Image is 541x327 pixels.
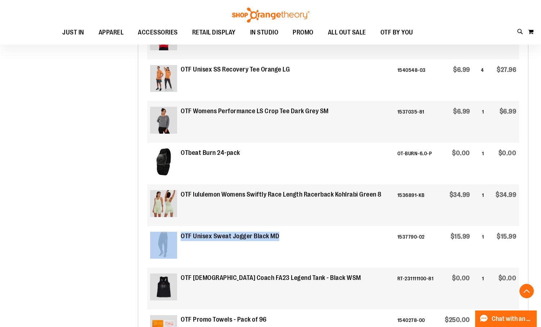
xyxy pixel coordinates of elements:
span: PROMO [293,24,314,41]
span: JUST IN [62,24,84,41]
img: Product image for lululemon Swiftly Race Length Racerback Tank [150,190,177,217]
span: $34.99 [450,191,470,198]
strong: OTF [DEMOGRAPHIC_DATA] Coach FA23 Legend Tank - Black WSM [181,273,361,283]
td: 1 [473,184,487,226]
td: 1536891-KB [395,184,441,226]
span: $15.99 [451,233,470,240]
img: Shop Orangetheory [231,8,310,23]
td: 1 [473,143,487,184]
td: 1537035-81 [395,101,441,143]
td: 1 [473,226,487,268]
td: 1537790-02 [395,226,441,268]
span: ACCESSORIES [138,24,178,41]
img: OTbeat Burn 24-pack [150,148,177,175]
span: $0.00 [499,149,517,157]
td: OT-BURN-6.0-P [395,143,441,184]
span: $6.99 [500,108,517,115]
button: Chat with an Expert [475,310,537,327]
span: $0.00 [452,149,470,157]
strong: OTF Unisex SS Recovery Tee Orange LG [181,65,290,74]
span: $6.99 [453,66,470,73]
strong: OTF Unisex Sweat Jogger Black MD [181,232,279,241]
span: $0.00 [499,275,517,282]
span: $15.99 [497,233,516,240]
img: OTF Ladies Coach FA23 Legend Tank - Black WSM primary image [150,273,177,300]
td: 1540548-03 [395,59,441,101]
span: ALL OUT SALE [328,24,366,41]
button: Back To Top [519,284,534,298]
span: APPAREL [99,24,124,41]
span: $6.99 [453,108,470,115]
td: 4 [473,59,487,101]
span: $0.00 [452,275,470,282]
img: Product image for Performance Long Sleeve Crop Tee [150,107,177,134]
td: RT-231111100-81 [395,268,441,309]
span: Chat with an Expert [492,316,532,322]
span: $34.99 [496,191,516,198]
img: Unisex Short Sleeve Recovery Tee primary image [150,65,177,92]
span: $27.96 [497,66,516,73]
span: $250.00 [445,316,470,323]
td: 1 [473,268,487,309]
strong: OTF Womens Performance LS Crop Tee Dark Grey SM [181,107,329,116]
td: 1 [473,101,487,143]
img: Product image for Unisex Sweat Jogger [150,232,177,259]
strong: OTbeat Burn 24-pack [181,148,240,158]
span: IN STUDIO [250,24,279,41]
span: RETAIL DISPLAY [192,24,236,41]
strong: OTF Promo Towels - Pack of 96 [181,315,267,324]
strong: OTF lululemon Womens Swiftly Race Length Racerback Kohlrabi Green 8 [181,190,382,199]
span: OTF BY YOU [380,24,413,41]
